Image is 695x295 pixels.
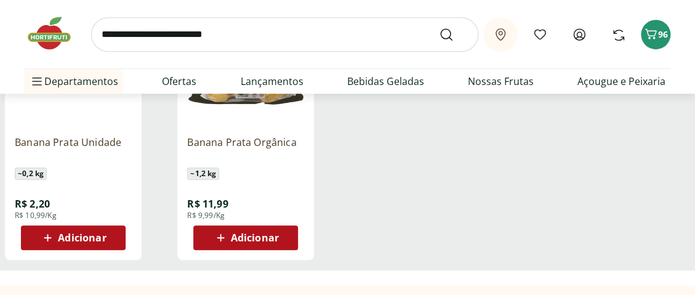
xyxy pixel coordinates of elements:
[231,233,279,243] span: Adicionar
[187,197,228,211] span: R$ 11,99
[15,168,47,180] span: ~ 0,2 kg
[187,135,304,163] a: Banana Prata Orgânica
[439,27,468,42] button: Submit Search
[193,225,298,250] button: Adicionar
[15,135,132,163] a: Banana Prata Unidade
[15,197,50,211] span: R$ 2,20
[468,74,534,89] a: Nossas Frutas
[91,17,478,52] input: search
[15,211,57,220] span: R$ 10,99/Kg
[641,20,670,49] button: Carrinho
[30,67,44,96] button: Menu
[658,28,668,40] span: 96
[187,211,225,220] span: R$ 9,99/Kg
[577,74,665,89] a: Açougue e Peixaria
[25,15,86,52] img: Hortifruti
[240,74,303,89] a: Lançamentos
[187,168,219,180] span: ~ 1,2 kg
[347,74,424,89] a: Bebidas Geladas
[21,225,126,250] button: Adicionar
[58,233,106,243] span: Adicionar
[30,67,118,96] span: Departamentos
[162,74,196,89] a: Ofertas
